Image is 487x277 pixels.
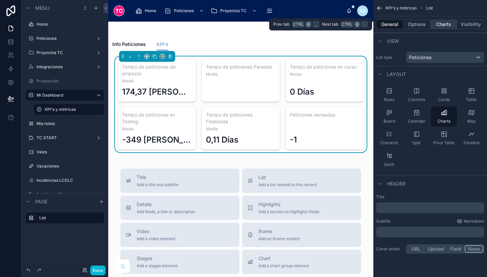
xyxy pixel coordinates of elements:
[209,5,260,17] a: Proyectos TC
[403,85,430,105] button: Columns
[122,78,192,84] span: Media
[376,219,391,224] label: Subtitle
[376,150,402,170] button: Gantt
[313,22,319,27] span: ,
[112,41,146,48] span: Info Peticiones
[37,121,103,126] label: Mis notas
[386,5,417,11] span: KPI's y métricas
[120,250,239,274] button: StagesAdd a stages element
[206,72,276,77] span: Media
[157,38,168,51] a: KPI's
[341,21,353,28] span: Ctrl
[464,219,484,224] span: Markdown
[162,5,207,17] a: Peticiones
[220,8,247,14] span: Proyectos TC
[37,78,103,84] label: Producción
[242,169,361,193] button: ListAdd a list related to this record
[37,192,103,197] label: Peticiones IT
[37,36,93,41] label: Peticiones
[258,255,309,262] span: Chart
[35,5,49,11] span: Menu
[37,50,93,55] label: Proyectos TC
[120,196,239,220] button: DetailsAdd fields, a title or description
[137,228,176,235] span: Video
[242,223,361,247] button: iframeAdd an iframe embed
[458,106,484,127] button: Map
[120,223,239,247] button: VideoAdd a video element
[360,8,366,14] span: SD
[122,86,192,97] div: 174,37 [PERSON_NAME]
[447,245,465,253] button: Field
[403,20,431,29] button: Options
[35,198,47,205] span: Page
[376,227,484,237] div: scrollable content
[112,38,146,52] a: Info Peticiones
[37,64,93,70] label: Integraciones
[467,119,476,124] span: Map
[137,174,179,181] span: Title
[114,5,124,16] img: App logo
[465,245,483,253] button: None
[37,135,93,141] label: TC START
[431,85,457,105] button: Cards
[431,20,458,29] button: Charts
[407,245,425,253] button: URL
[90,266,106,275] button: Done
[206,126,276,132] span: Media
[408,119,425,124] span: Calendar
[322,22,338,27] span: Next tab
[290,134,297,145] div: -1
[376,246,403,252] label: Cover photo
[137,263,178,269] span: Add a stages element
[384,119,395,124] span: Board
[122,64,192,77] h3: Tempo de peticiones sin empezar
[431,128,457,148] button: Pivot Table
[37,178,103,183] a: Incidencias LCDLC
[457,20,484,29] button: Visibility
[39,215,99,221] label: List
[387,38,399,45] span: View
[376,202,484,213] div: scrollable content
[122,126,192,132] span: Media
[242,196,361,220] button: HighlightsAdd a section to highlights fields
[292,21,304,28] span: Ctrl
[463,140,480,146] span: Timeline
[258,236,299,242] span: Add an iframe embed
[384,162,394,167] span: Gantt
[438,119,450,124] span: Charts
[137,236,176,242] span: Add a video element
[120,169,239,193] button: TitleAdd a title and subtitle
[409,54,432,61] span: Peticiones
[376,106,402,127] button: Board
[457,219,484,224] a: Markdown
[145,8,156,14] span: Home
[37,163,103,169] a: Vacaciones
[384,97,394,102] span: Rows
[37,22,103,27] label: Home
[206,134,238,145] div: 0,11 Días
[206,64,276,70] h3: Tempo de peticiones Paradas
[431,106,457,127] button: Charts
[157,41,168,48] span: KPI's
[174,8,194,14] span: Peticiones
[45,107,100,112] label: KPI's y métricas
[206,111,276,125] h3: Tempo de peticiones Finalizada
[290,64,360,70] h3: Tempo de peticiones en curso
[290,86,314,97] div: 0 Días
[362,22,367,27] span: .
[258,201,319,208] span: Highlights
[258,182,317,187] span: Add a list related to this record
[376,128,402,148] button: Checklist
[376,20,403,29] button: General
[258,263,309,269] span: Add a chart group element
[137,201,195,208] span: Details
[403,106,430,127] button: Calendar
[290,72,360,77] span: Media
[258,228,299,235] span: iframe
[37,149,103,155] label: Vales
